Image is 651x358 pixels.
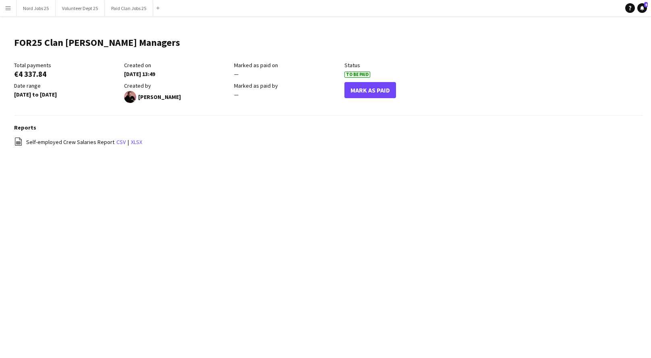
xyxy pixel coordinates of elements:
[124,62,230,69] div: Created on
[14,70,120,78] div: €4 337.84
[644,2,648,7] span: 4
[234,91,238,98] span: —
[14,137,643,147] div: |
[14,62,120,69] div: Total payments
[105,0,153,16] button: Paid Clan Jobs 25
[344,62,450,69] div: Status
[344,72,370,78] span: To Be Paid
[637,3,647,13] a: 4
[234,70,238,78] span: —
[116,138,126,146] a: csv
[14,82,120,89] div: Date range
[124,70,230,78] div: [DATE] 13:49
[344,82,396,98] button: Mark As Paid
[124,82,230,89] div: Created by
[56,0,105,16] button: Volunteer Dept 25
[26,138,114,146] span: Self-employed Crew Salaries Report
[131,138,142,146] a: xlsx
[124,91,230,103] div: [PERSON_NAME]
[14,124,643,131] h3: Reports
[17,0,56,16] button: Nord Jobs 25
[234,82,340,89] div: Marked as paid by
[14,91,120,98] div: [DATE] to [DATE]
[14,37,180,49] h1: FOR25 Clan [PERSON_NAME] Managers
[234,62,340,69] div: Marked as paid on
